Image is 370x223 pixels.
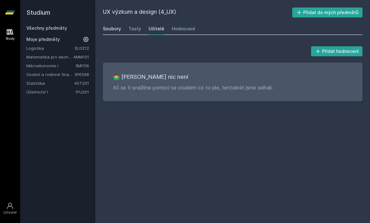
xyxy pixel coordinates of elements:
[74,72,89,77] a: 3PE568
[73,54,89,59] a: 4MM101
[103,23,121,35] a: Soubory
[172,23,195,35] a: Hodnocení
[26,80,74,86] a: Statistika
[75,89,89,94] a: 1FU201
[311,46,363,56] button: Přidat hodnocení
[6,36,15,41] div: Study
[103,8,292,18] h2: UX výzkum a design (4_UX)
[113,84,352,91] p: Ač se ti snažíme pomoci se studiem co to jde, tentokrát jsme selhali.
[26,36,60,43] span: Moje předměty
[26,71,74,78] a: Osobní a rodinné finance
[1,199,19,218] a: Uživatel
[113,73,352,81] h3: 🤷‍♂️ [PERSON_NAME] nic není
[129,23,141,35] a: Testy
[26,54,73,60] a: Matematika pro ekonomy
[149,26,164,32] div: Učitelé
[26,89,75,95] a: Účetnictví I.
[26,63,75,69] a: Mikroekonomie I
[1,25,19,44] a: Study
[3,210,17,215] div: Uživatel
[26,45,74,51] a: Logistika
[74,81,89,86] a: 4ST201
[26,25,67,31] a: Všechny předměty
[129,26,141,32] div: Testy
[292,8,363,18] button: Přidat do mých předmětů
[74,46,89,51] a: 3LG212
[103,26,121,32] div: Soubory
[149,23,164,35] a: Učitelé
[172,26,195,32] div: Hodnocení
[75,63,89,68] a: 3MI106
